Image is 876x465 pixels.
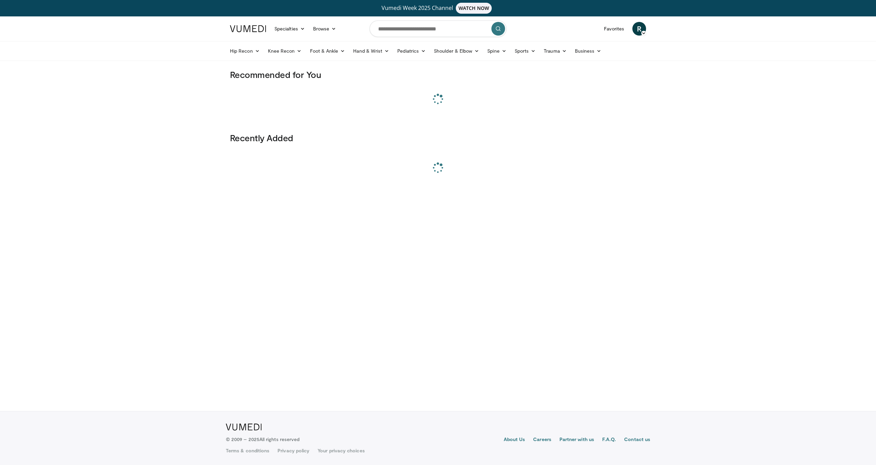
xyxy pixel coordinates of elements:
[511,44,540,58] a: Sports
[349,44,393,58] a: Hand & Wrist
[393,44,430,58] a: Pediatrics
[306,44,349,58] a: Foot & Ankle
[504,436,525,444] a: About Us
[533,436,551,444] a: Careers
[264,44,306,58] a: Knee Recon
[259,436,299,442] span: All rights reserved
[540,44,571,58] a: Trauma
[632,22,646,36] a: R
[602,436,616,444] a: F.A.Q.
[226,447,269,454] a: Terms & conditions
[483,44,510,58] a: Spine
[430,44,483,58] a: Shoulder & Elbow
[318,447,364,454] a: Your privacy choices
[226,436,299,443] p: © 2009 – 2025
[309,22,340,36] a: Browse
[226,424,262,430] img: VuMedi Logo
[624,436,650,444] a: Contact us
[231,3,645,14] a: Vumedi Week 2025 ChannelWATCH NOW
[230,132,646,143] h3: Recently Added
[230,69,646,80] h3: Recommended for You
[571,44,606,58] a: Business
[226,44,264,58] a: Hip Recon
[270,22,309,36] a: Specialties
[278,447,309,454] a: Privacy policy
[230,25,266,32] img: VuMedi Logo
[559,436,594,444] a: Partner with us
[600,22,628,36] a: Favorites
[456,3,492,14] span: WATCH NOW
[370,21,506,37] input: Search topics, interventions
